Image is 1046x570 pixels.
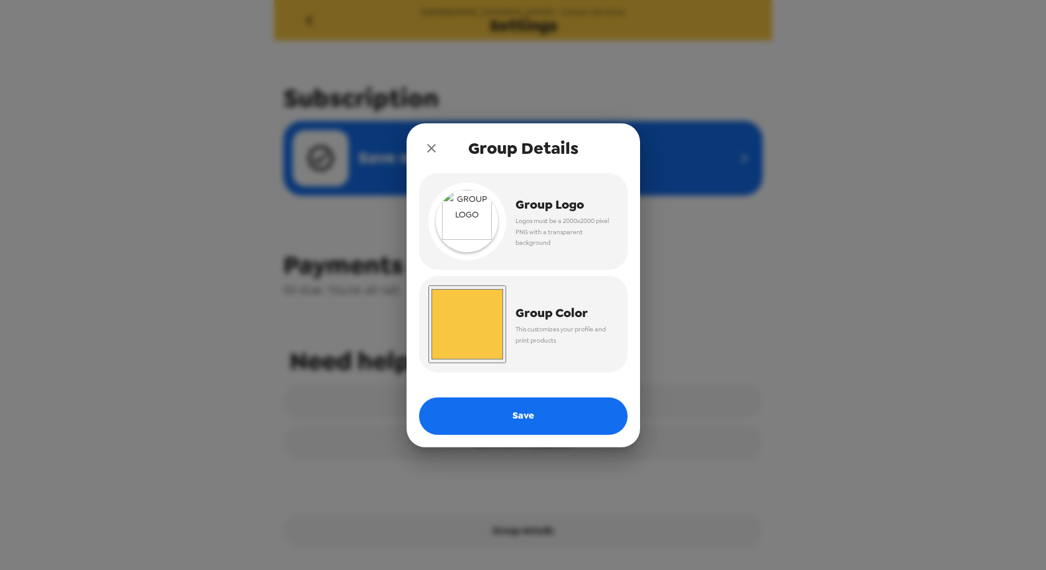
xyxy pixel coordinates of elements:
[419,136,444,161] button: close
[516,324,609,346] span: This customizes your profile and print products
[436,190,498,252] img: group logo
[419,173,628,270] button: group logoGroup LogoLogos must be a 2000x2000 pixel PNG with a transparent background
[419,397,628,435] button: Save
[516,302,609,324] span: Group Color
[516,216,609,249] span: Logos must be a 2000x2000 pixel PNG with a transparent background
[419,276,628,373] button: Group ColorThis customizes your profile and print products
[468,137,578,159] span: Group Details
[516,194,609,216] span: Group Logo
